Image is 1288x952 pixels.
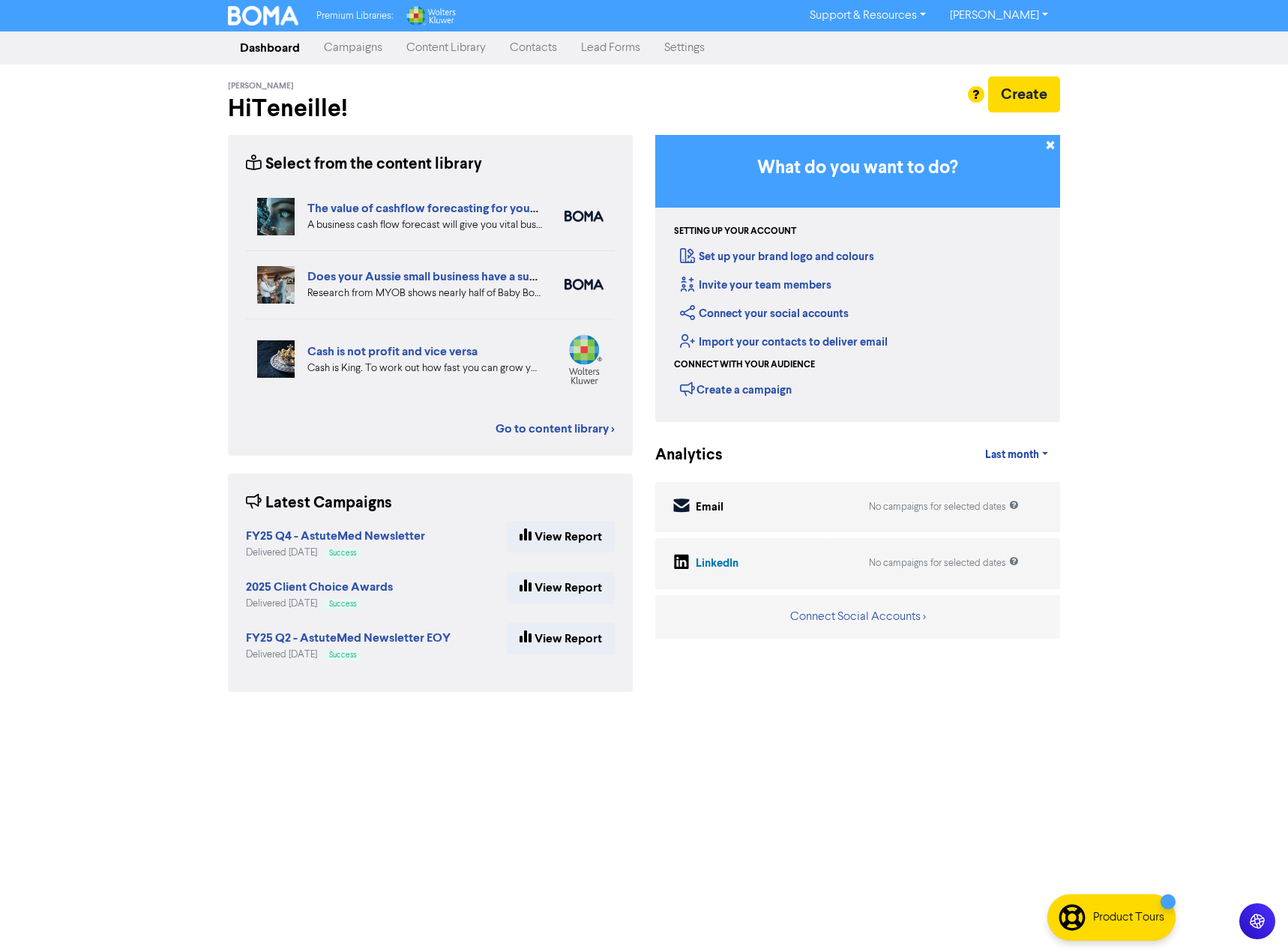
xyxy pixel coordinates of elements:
a: Connect your social accounts [680,307,849,321]
div: Delivered [DATE] [246,648,451,662]
strong: 2025 Client Choice Awards [246,579,393,594]
div: Cash is King. To work out how fast you can grow your business, you need to look at your projected... [307,361,542,376]
div: No campaigns for selected dates [869,500,1019,514]
a: Lead Forms [569,33,652,63]
a: Cash is not profit and vice versa [307,344,478,359]
img: boma [565,279,604,290]
div: Setting up your account [674,225,796,238]
a: Does your Aussie small business have a succession plan? [307,269,608,284]
a: View Report [507,572,615,603]
a: Content Library [394,33,498,63]
a: Campaigns [312,33,394,63]
a: [PERSON_NAME] [938,4,1060,28]
div: Email [696,499,723,516]
img: BOMA Logo [228,6,298,25]
h3: What do you want to do? [678,157,1038,179]
iframe: Chat Widget [1213,880,1288,952]
a: Contacts [498,33,569,63]
h2: Hi Teneille ! [228,94,633,123]
div: Create a campaign [680,378,792,400]
a: View Report [507,521,615,552]
img: Wolters Kluwer [405,6,456,25]
a: FY25 Q4 - AstuteMed Newsletter [246,531,425,543]
div: A business cash flow forecast will give you vital business intelligence to help you scenario-plan... [307,217,542,233]
span: Success [329,600,356,608]
a: The value of cashflow forecasting for your business [307,201,583,216]
div: Research from MYOB shows nearly half of Baby Boomer business owners are planning to exit in the n... [307,286,542,301]
span: Last month [985,448,1039,462]
div: Delivered [DATE] [246,546,425,560]
a: Support & Resources [798,4,938,28]
a: Last month [973,440,1060,470]
span: Success [329,651,356,659]
div: LinkedIn [696,555,738,573]
strong: FY25 Q2 - AstuteMed Newsletter EOY [246,630,451,645]
span: Premium Libraries: [316,11,393,21]
a: FY25 Q2 - AstuteMed Newsletter EOY [246,633,451,645]
div: Delivered [DATE] [246,597,393,611]
div: No campaigns for selected dates [869,556,1019,570]
a: Import your contacts to deliver email [680,335,888,349]
a: View Report [507,623,615,654]
a: Set up your brand logo and colours [680,250,874,264]
img: boma_accounting [565,211,604,222]
a: Dashboard [228,33,312,63]
a: Go to content library > [496,420,615,438]
button: Connect Social Accounts > [789,607,927,627]
a: 2025 Client Choice Awards [246,582,393,594]
span: Success [329,549,356,557]
div: Getting Started in BOMA [655,135,1060,422]
div: Analytics [655,444,704,467]
div: Connect with your audience [674,358,815,372]
a: Settings [652,33,717,63]
img: wolterskluwer [565,334,604,385]
span: [PERSON_NAME] [228,81,294,91]
strong: FY25 Q4 - AstuteMed Newsletter [246,528,425,543]
a: Invite your team members [680,278,831,292]
div: Select from the content library [246,153,482,176]
div: Latest Campaigns [246,492,392,515]
button: Create [988,76,1060,112]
